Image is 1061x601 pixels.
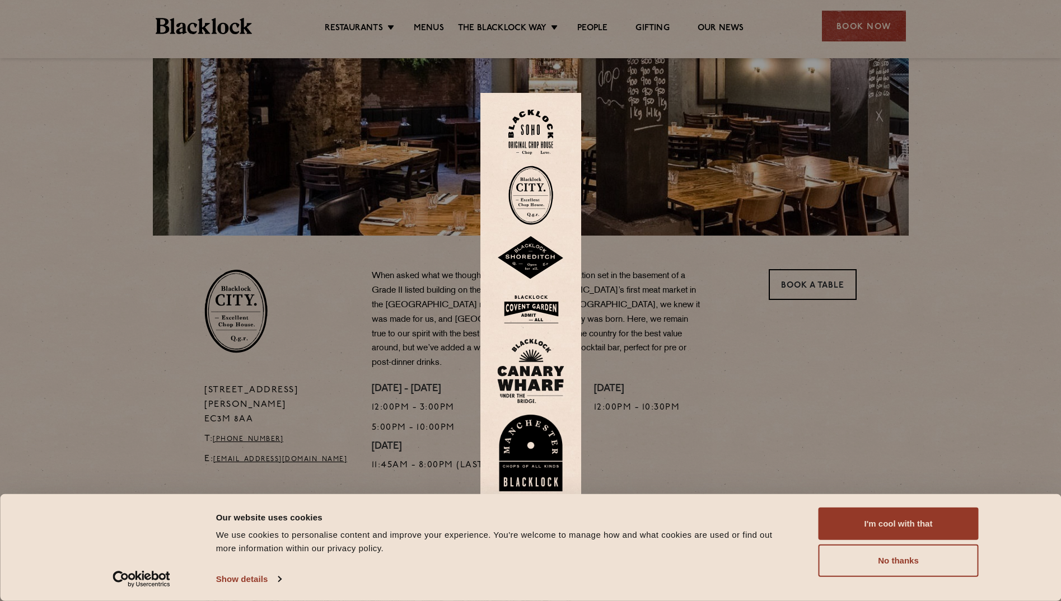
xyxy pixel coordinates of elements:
[216,510,793,524] div: Our website uses cookies
[819,544,979,577] button: No thanks
[819,508,979,540] button: I'm cool with that
[92,571,190,588] a: Usercentrics Cookiebot - opens in a new window
[508,110,553,155] img: Soho-stamp-default.svg
[497,236,564,280] img: Shoreditch-stamp-v2-default.svg
[497,339,564,403] img: BL_CW_Logo_Website.svg
[497,291,564,327] img: BLA_1470_CoventGarden_Website_Solid.svg
[216,528,793,555] div: We use cookies to personalise content and improve your experience. You're welcome to manage how a...
[497,415,564,492] img: BL_Manchester_Logo-bleed.png
[508,166,553,225] img: City-stamp-default.svg
[216,571,281,588] a: Show details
